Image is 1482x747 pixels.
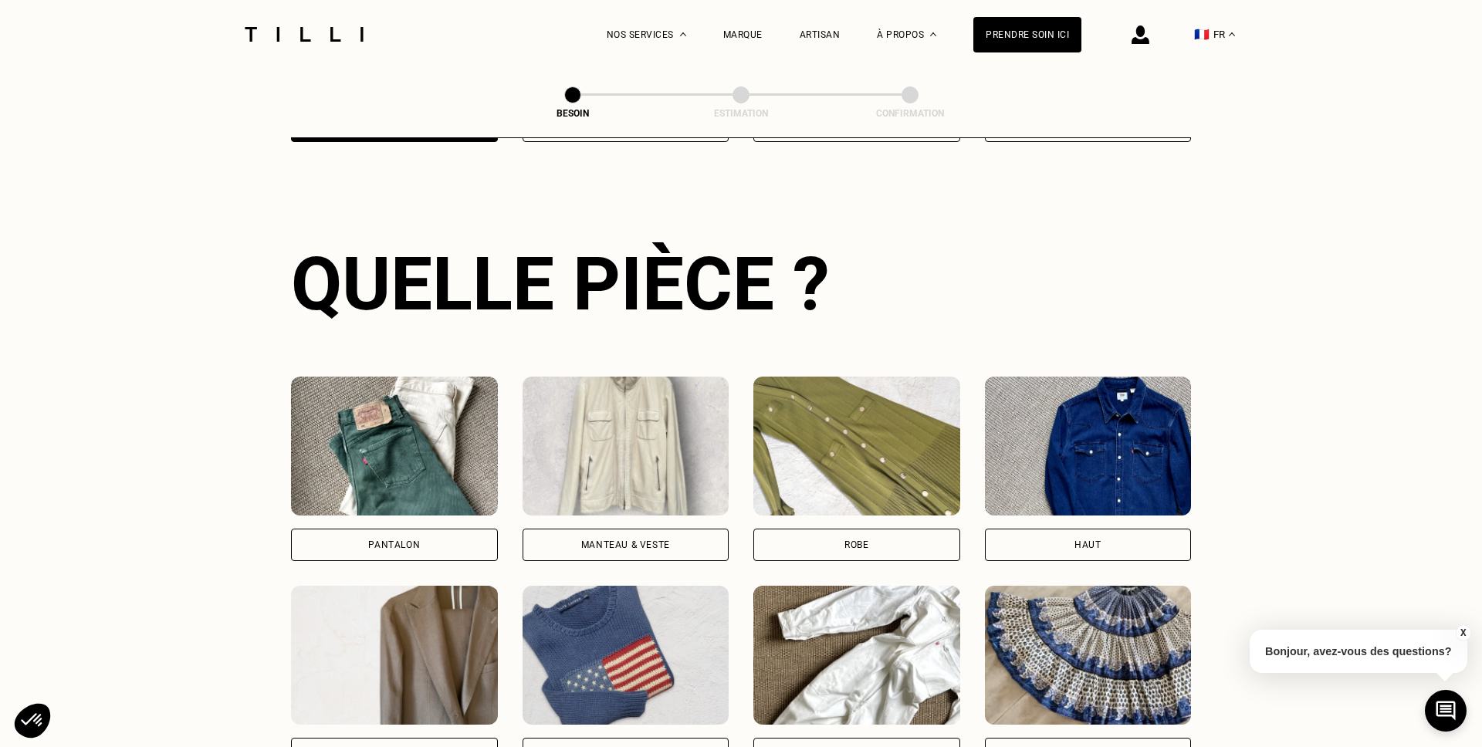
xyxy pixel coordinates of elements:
[723,29,763,40] a: Marque
[523,377,729,515] img: Tilli retouche votre Manteau & Veste
[844,540,868,549] div: Robe
[985,377,1192,515] img: Tilli retouche votre Haut
[291,586,498,725] img: Tilli retouche votre Tailleur
[291,377,498,515] img: Tilli retouche votre Pantalon
[973,17,1081,52] a: Prendre soin ici
[753,586,960,725] img: Tilli retouche votre Combinaison
[800,29,841,40] a: Artisan
[1194,27,1210,42] span: 🇫🇷
[291,241,1191,327] div: Quelle pièce ?
[985,586,1192,725] img: Tilli retouche votre Jupe
[833,108,987,119] div: Confirmation
[368,540,420,549] div: Pantalon
[664,108,818,119] div: Estimation
[239,27,369,42] img: Logo du service de couturière Tilli
[1455,624,1470,641] button: X
[1229,32,1235,36] img: menu déroulant
[581,540,670,549] div: Manteau & Veste
[753,377,960,515] img: Tilli retouche votre Robe
[680,32,686,36] img: Menu déroulant
[496,108,650,119] div: Besoin
[1132,25,1149,44] img: icône connexion
[1074,540,1101,549] div: Haut
[930,32,936,36] img: Menu déroulant à propos
[1250,630,1467,673] p: Bonjour, avez-vous des questions?
[523,586,729,725] img: Tilli retouche votre Pull & gilet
